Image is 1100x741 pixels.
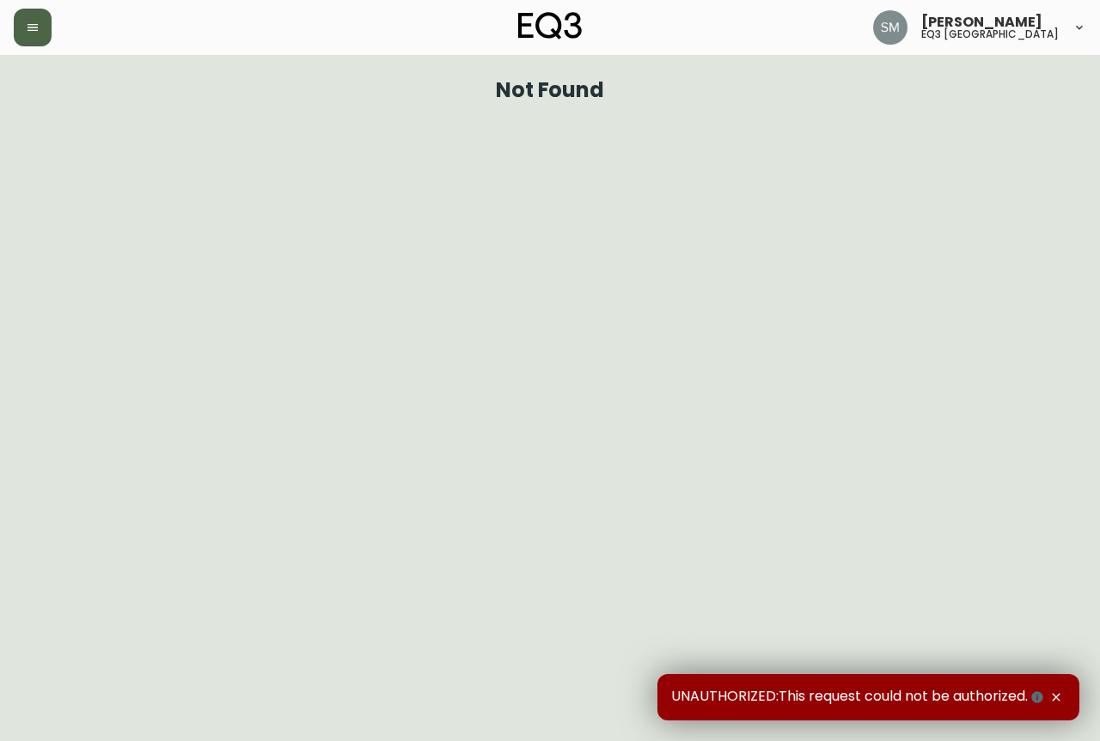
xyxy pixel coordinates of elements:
span: [PERSON_NAME] [921,15,1042,29]
img: 7f81727b932dc0839a87bd35cb6414d8 [873,10,907,45]
span: UNAUTHORIZED:This request could not be authorized. [671,688,1047,707]
h5: eq3 [GEOGRAPHIC_DATA] [921,29,1059,39]
img: logo [518,12,582,39]
h1: Not Found [496,82,605,98]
